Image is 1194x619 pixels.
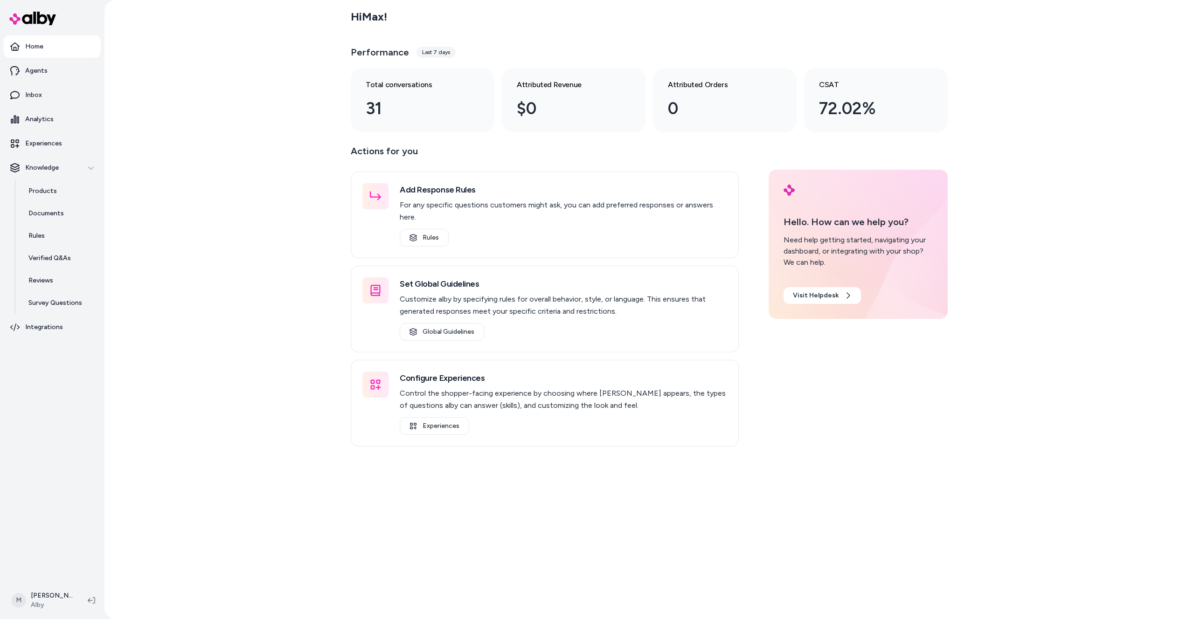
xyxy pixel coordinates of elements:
[28,186,57,196] p: Products
[28,298,82,308] p: Survey Questions
[400,387,727,412] p: Control the shopper-facing experience by choosing where [PERSON_NAME] appears, the types of quest...
[400,323,484,341] a: Global Guidelines
[4,316,101,338] a: Integrations
[19,180,101,202] a: Products
[28,209,64,218] p: Documents
[351,10,387,24] h2: Hi Max !
[400,199,727,223] p: For any specific questions customers might ask, you can add preferred responses or answers here.
[400,293,727,317] p: Customize alby by specifying rules for overall behavior, style, or language. This ensures that ge...
[784,185,795,196] img: alby Logo
[19,247,101,269] a: Verified Q&As
[4,60,101,82] a: Agents
[784,215,933,229] p: Hello. How can we help you?
[400,183,727,196] h3: Add Response Rules
[502,68,646,132] a: Attributed Revenue $0
[4,157,101,179] button: Knowledge
[25,163,59,172] p: Knowledge
[9,12,56,25] img: alby Logo
[366,96,465,121] div: 31
[784,287,861,304] a: Visit Helpdesk
[6,585,80,615] button: M[PERSON_NAME]Alby
[28,231,45,241] p: Rules
[517,79,616,90] h3: Attributed Revenue
[400,417,469,435] a: Experiences
[25,115,54,124] p: Analytics
[417,47,456,58] div: Last 7 days
[668,96,767,121] div: 0
[25,42,43,51] p: Home
[784,234,933,268] div: Need help getting started, navigating your dashboard, or integrating with your shop? We can help.
[517,96,616,121] div: $0
[400,229,449,247] a: Rules
[11,593,26,608] span: M
[351,144,739,166] p: Actions for you
[819,96,918,121] div: 72.02%
[28,254,71,263] p: Verified Q&As
[4,84,101,106] a: Inbox
[4,35,101,58] a: Home
[19,202,101,225] a: Documents
[25,323,63,332] p: Integrations
[31,600,73,610] span: Alby
[351,46,409,59] h3: Performance
[653,68,797,132] a: Attributed Orders 0
[28,276,53,285] p: Reviews
[25,90,42,100] p: Inbox
[31,591,73,600] p: [PERSON_NAME]
[19,292,101,314] a: Survey Questions
[400,371,727,385] h3: Configure Experiences
[819,79,918,90] h3: CSAT
[19,225,101,247] a: Rules
[25,139,62,148] p: Experiences
[804,68,948,132] a: CSAT 72.02%
[4,108,101,131] a: Analytics
[19,269,101,292] a: Reviews
[4,132,101,155] a: Experiences
[366,79,465,90] h3: Total conversations
[25,66,48,76] p: Agents
[668,79,767,90] h3: Attributed Orders
[351,68,494,132] a: Total conversations 31
[400,277,727,290] h3: Set Global Guidelines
